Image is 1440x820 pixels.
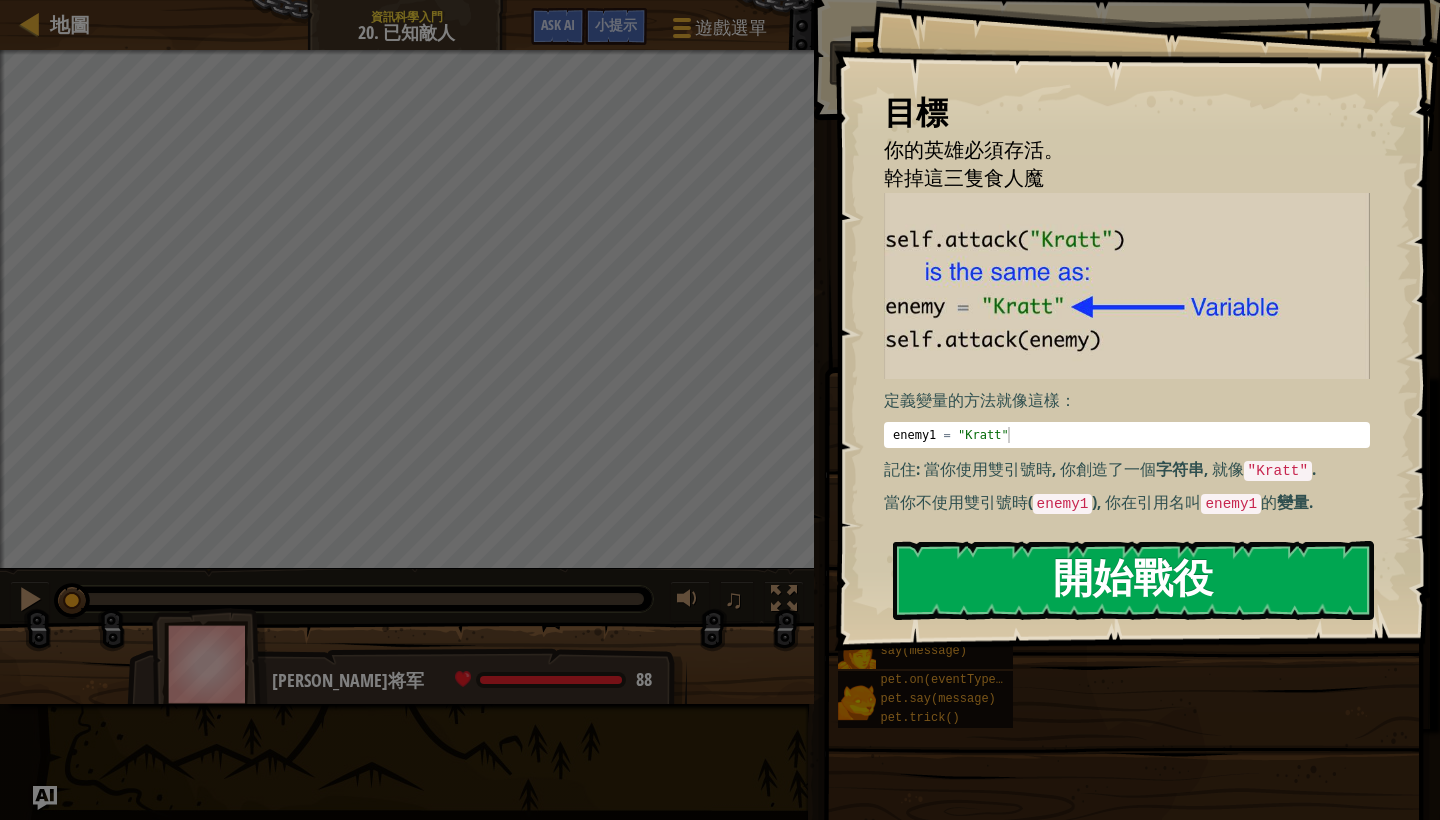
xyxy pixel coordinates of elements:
span: pet.on(eventType, handler) [881,673,1068,687]
button: ⌘ + P: Pause [10,581,50,622]
button: 切換全螢幕 [764,581,804,622]
div: health: 88 / 88 [455,671,652,689]
li: 你的英雄必須存活。 [859,136,1365,165]
span: 小提示 [595,15,637,34]
div: [PERSON_NAME]将军 [272,668,667,694]
li: 幹掉這三隻食人魔 [859,164,1365,193]
button: 運行 ⇧↵ [829,40,1413,86]
button: ♫ [720,581,754,622]
span: Ask AI [541,15,575,34]
code: enemy1 [1201,494,1261,514]
button: 開始戰役 [893,541,1374,620]
span: 你的英雄必須存活。 [884,136,1064,163]
img: portrait.png [838,683,876,721]
button: 遊戲選單 [657,8,779,55]
p: 記住: 當你使用雙引號時, 你創造了一個 , 就像 . [884,458,1370,482]
code: "Kratt" [1244,461,1312,481]
img: thang_avatar_frame.png [152,608,268,719]
span: 遊戲選單 [695,15,767,41]
code: enemy1 [1033,494,1093,514]
a: 地圖 [40,11,90,38]
img: Known enemy [884,193,1370,379]
button: Ask AI [531,8,585,45]
button: Ask AI [33,786,57,810]
p: 當你不使用雙引號時( ), 你在引用名叫 的 . [884,491,1370,515]
img: portrait.png [838,633,876,671]
strong: 變量 [1277,491,1309,513]
span: 幹掉這三隻食人魔 [884,164,1044,191]
span: 88 [636,667,652,692]
strong: 字符串 [1156,458,1204,480]
span: ♫ [724,584,744,614]
span: pet.trick() [881,711,960,725]
p: 定義變量的方法就像這樣： [884,389,1370,412]
span: pet.say(message) [881,692,996,706]
span: 地圖 [50,11,90,38]
div: 目標 [884,90,1370,136]
button: 調整音量 [670,581,710,622]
